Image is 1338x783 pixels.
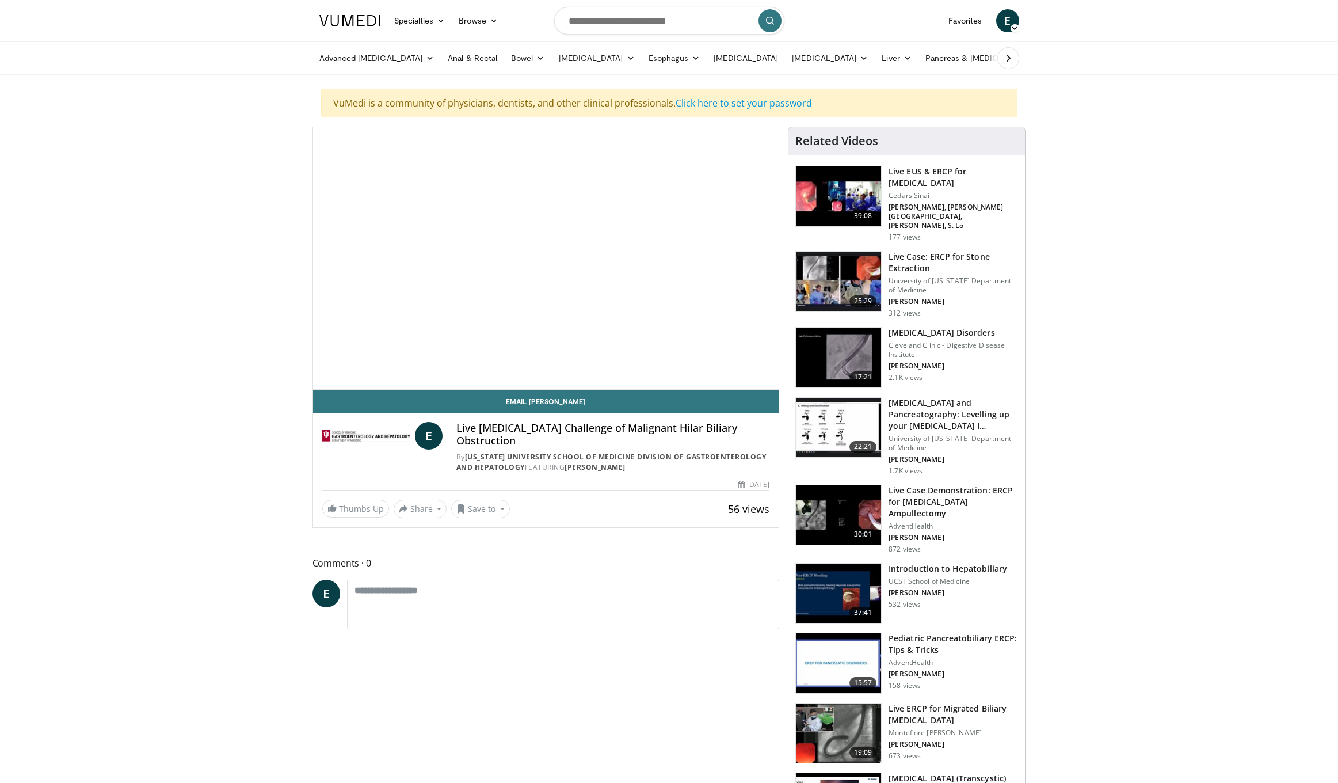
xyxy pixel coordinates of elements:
[796,166,881,226] img: 988aa6cd-5af5-4b12-ac8b-5ddcd403959d.150x105_q85_crop-smart_upscale.jpg
[889,203,1018,230] p: [PERSON_NAME], [PERSON_NAME][GEOGRAPHIC_DATA], [PERSON_NAME], S. Lo
[394,500,447,518] button: Share
[795,485,1018,554] a: 30:01 Live Case Demonstration: ERCP for [MEDICAL_DATA] Ampullectomy AdventHealth [PERSON_NAME] 87...
[319,15,380,26] img: VuMedi Logo
[889,670,1018,679] p: [PERSON_NAME]
[889,362,1018,371] p: [PERSON_NAME]
[875,47,918,70] a: Liver
[941,9,989,32] a: Favorites
[889,658,1018,667] p: AdventHealth
[889,522,1018,531] p: AdventHealth
[441,47,504,70] a: Anal & Rectal
[456,452,767,472] a: [US_STATE] University School of Medicine Division of Gastroenterology and Hepatology
[795,166,1018,242] a: 39:08 Live EUS & ERCP for [MEDICAL_DATA] Cedars Sinai [PERSON_NAME], [PERSON_NAME][GEOGRAPHIC_DAT...
[785,47,875,70] a: [MEDICAL_DATA]
[889,633,1018,656] h3: Pediatric Pancreatobiliary ERCP: Tips & Tricks
[452,9,505,32] a: Browse
[415,422,443,450] a: E
[387,9,452,32] a: Specialties
[889,397,1018,432] h3: [MEDICAL_DATA] and Pancreatography: Levelling up your [MEDICAL_DATA] I…
[796,485,881,545] img: c905f428-65a4-466b-98f4-93ef87bbd5d5.150x105_q85_crop-smart_upscale.jpg
[889,563,1007,575] h3: Introduction to Hepatobiliary
[504,47,551,70] a: Bowel
[795,251,1018,318] a: 25:29 Live Case: ERCP for Stone Extraction University of [US_STATE] Department of Medicine [PERSO...
[849,441,877,453] span: 22:21
[738,480,769,490] div: [DATE]
[321,89,1017,117] div: VuMedi is a community of physicians, dentists, and other clinical professionals.
[889,455,1018,464] p: [PERSON_NAME]
[552,47,642,70] a: [MEDICAL_DATA]
[889,600,921,609] p: 532 views
[849,210,877,222] span: 39:08
[795,327,1018,388] a: 17:21 [MEDICAL_DATA] Disorders Cleveland Clinic - Digestive Disease Institute [PERSON_NAME] 2.1K ...
[676,97,812,109] a: Click here to set your password
[456,422,769,447] h4: Live [MEDICAL_DATA] Challenge of Malignant Hilar Biliary Obstruction
[889,588,1007,598] p: [PERSON_NAME]
[707,47,785,70] a: [MEDICAL_DATA]
[889,485,1018,519] h3: Live Case Demonstration: ERCP for [MEDICAL_DATA] Ampullectomy
[889,276,1018,295] p: University of [US_STATE] Department of Medicine
[918,47,1053,70] a: Pancreas & [MEDICAL_DATA]
[849,529,877,540] span: 30:01
[889,533,1018,542] p: [PERSON_NAME]
[889,434,1018,453] p: University of [US_STATE] Department of Medicine
[312,556,780,571] span: Comments 0
[313,127,779,390] video-js: Video Player
[642,47,707,70] a: Esophagus
[889,703,1018,726] h3: Live ERCP for Migrated Biliary [MEDICAL_DATA]
[795,633,1018,694] a: 15:57 Pediatric Pancreatobiliary ERCP: Tips & Tricks AdventHealth [PERSON_NAME] 158 views
[796,252,881,311] img: 48af654a-1c49-49ef-8b1b-08112d907465.150x105_q85_crop-smart_upscale.jpg
[849,747,877,758] span: 19:09
[795,397,1018,476] a: 22:21 [MEDICAL_DATA] and Pancreatography: Levelling up your [MEDICAL_DATA] I… University of [US_S...
[451,500,510,518] button: Save to
[795,134,878,148] h4: Related Videos
[554,7,784,35] input: Search topics, interventions
[889,341,1018,359] p: Cleveland Clinic - Digestive Disease Institute
[322,500,389,518] a: Thumbs Up
[889,751,921,761] p: 673 views
[889,466,923,476] p: 1.7K views
[795,563,1018,624] a: 37:41 Introduction to Hepatobiliary UCSF School of Medicine [PERSON_NAME] 532 views
[889,233,921,242] p: 177 views
[849,295,877,307] span: 25:29
[889,309,921,318] p: 312 views
[889,327,1018,339] h3: [MEDICAL_DATA] Disorders
[849,607,877,618] span: 37:41
[456,452,769,473] div: By FEATURING
[312,47,441,70] a: Advanced [MEDICAL_DATA]
[313,390,779,413] a: Email [PERSON_NAME]
[889,191,1018,200] p: Cedars Sinai
[795,703,1018,764] a: 19:09 Live ERCP for Migrated Biliary [MEDICAL_DATA] Montefiore [PERSON_NAME] [PERSON_NAME] 673 views
[796,328,881,387] img: 2be06fa1-8f42-4bab-b66d-9367dd3d8d02.150x105_q85_crop-smart_upscale.jpg
[889,166,1018,189] h3: Live EUS & ERCP for [MEDICAL_DATA]
[889,681,921,690] p: 158 views
[728,502,769,516] span: 56 views
[849,371,877,383] span: 17:21
[796,564,881,624] img: 67fa678f-adbf-4cff-8919-827646b361a9.150x105_q85_crop-smart_upscale.jpg
[889,373,923,382] p: 2.1K views
[796,633,881,693] img: 71bf8a56-79ca-4482-8595-189cf97b1ace.150x105_q85_crop-smart_upscale.jpg
[889,728,1018,738] p: Montefiore [PERSON_NAME]
[889,740,1018,749] p: [PERSON_NAME]
[796,704,881,763] img: 9cef7e67-4f55-45c8-a9e4-517dc9886280.150x105_q85_crop-smart_upscale.jpg
[996,9,1019,32] a: E
[796,398,881,458] img: f2a564ac-f79a-4a91-bf7b-b84a8cb0f685.150x105_q85_crop-smart_upscale.jpg
[849,677,877,689] span: 15:57
[312,580,340,607] a: E
[889,251,1018,274] h3: Live Case: ERCP for Stone Extraction
[889,297,1018,306] p: [PERSON_NAME]
[889,545,921,554] p: 872 views
[889,577,1007,586] p: UCSF School of Medicine
[322,422,410,450] img: Indiana University School of Medicine Division of Gastroenterology and Hepatology
[565,462,626,472] a: [PERSON_NAME]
